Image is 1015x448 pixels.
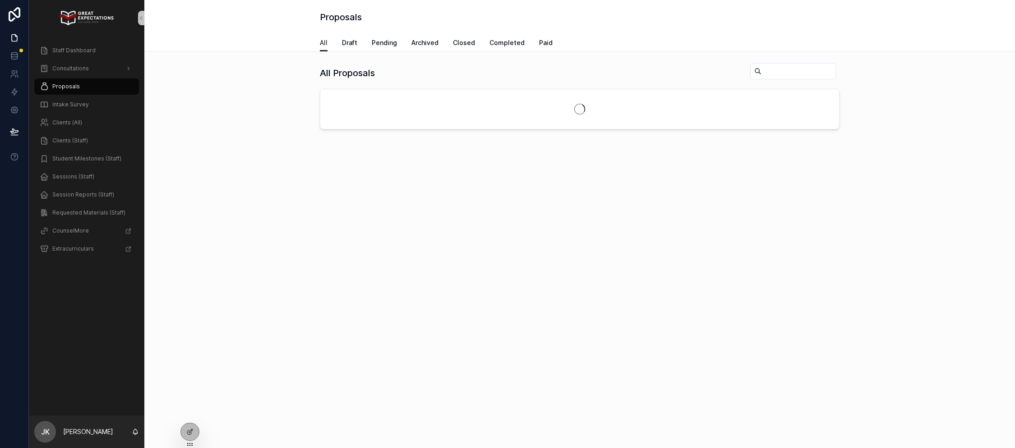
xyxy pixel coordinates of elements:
[34,60,139,77] a: Consultations
[34,114,139,131] a: Clients (All)
[52,137,88,144] span: Clients (Staff)
[34,151,139,167] a: Student Milestones (Staff)
[34,42,139,59] a: Staff Dashboard
[372,35,397,53] a: Pending
[52,191,114,198] span: Session Reports (Staff)
[52,119,82,126] span: Clients (All)
[52,155,121,162] span: Student Milestones (Staff)
[342,38,357,47] span: Draft
[29,36,144,269] div: scrollable content
[52,209,125,216] span: Requested Materials (Staff)
[52,101,89,108] span: Intake Survey
[411,38,438,47] span: Archived
[63,427,113,436] p: [PERSON_NAME]
[453,35,475,53] a: Closed
[52,173,94,180] span: Sessions (Staff)
[34,241,139,257] a: Extracurriculars
[372,38,397,47] span: Pending
[34,223,139,239] a: CounselMore
[539,38,553,47] span: Paid
[489,38,525,47] span: Completed
[320,35,328,52] a: All
[34,133,139,149] a: Clients (Staff)
[52,47,96,54] span: Staff Dashboard
[52,227,89,234] span: CounselMore
[320,67,375,79] h1: All Proposals
[34,187,139,203] a: Session Reports (Staff)
[34,169,139,185] a: Sessions (Staff)
[52,83,80,90] span: Proposals
[60,11,113,25] img: App logo
[453,38,475,47] span: Closed
[34,78,139,95] a: Proposals
[52,65,89,72] span: Consultations
[539,35,553,53] a: Paid
[320,38,328,47] span: All
[34,96,139,113] a: Intake Survey
[489,35,525,53] a: Completed
[342,35,357,53] a: Draft
[52,245,94,252] span: Extracurriculars
[34,205,139,221] a: Requested Materials (Staff)
[41,426,50,437] span: JK
[411,35,438,53] a: Archived
[320,11,362,23] h1: Proposals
